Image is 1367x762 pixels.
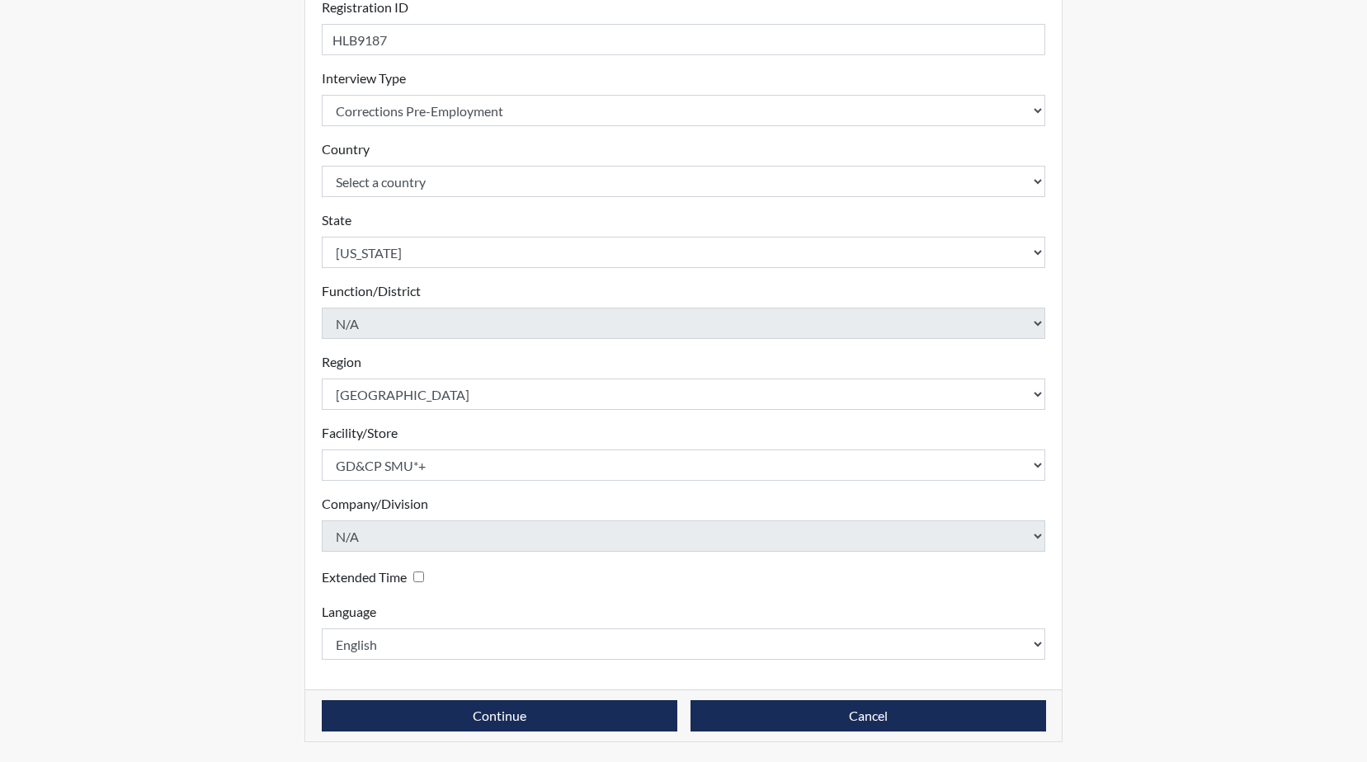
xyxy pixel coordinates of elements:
label: Extended Time [322,567,407,587]
label: Facility/Store [322,423,398,443]
label: Country [322,139,370,159]
label: Company/Division [322,494,428,514]
div: Checking this box will provide the interviewee with an accomodation of extra time to answer each ... [322,565,431,589]
label: Function/District [322,281,421,301]
button: Cancel [691,700,1046,731]
button: Continue [322,700,677,731]
label: Region [322,352,361,372]
label: State [322,210,351,230]
input: Insert a Registration ID, which needs to be a unique alphanumeric value for each interviewee [322,24,1046,55]
label: Language [322,602,376,622]
label: Interview Type [322,68,406,88]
